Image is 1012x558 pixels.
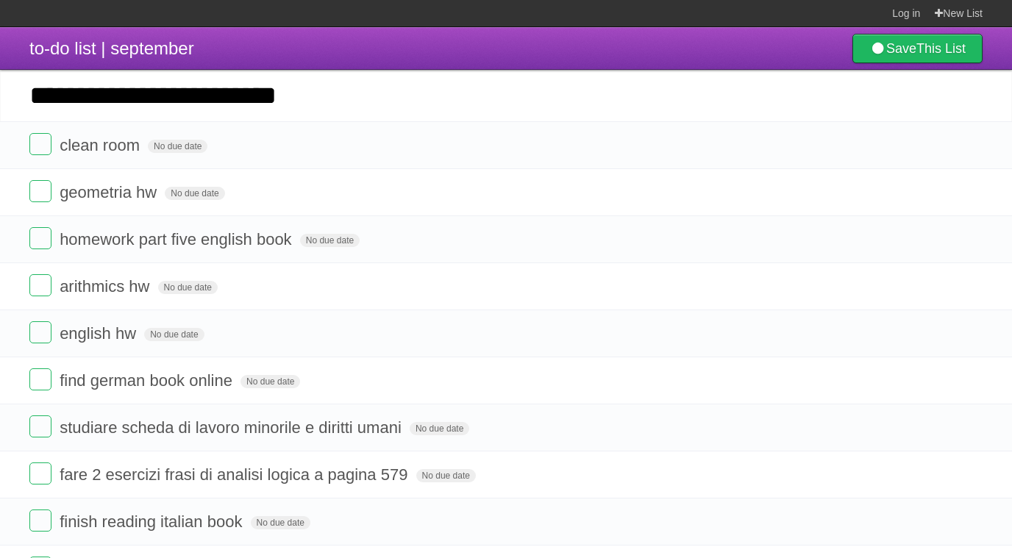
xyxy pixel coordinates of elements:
label: Done [29,180,51,202]
label: Done [29,368,51,390]
span: No due date [416,469,476,482]
label: Done [29,274,51,296]
span: homework part five english book [60,230,296,248]
span: No due date [144,328,204,341]
label: Done [29,227,51,249]
span: to-do list | september [29,38,194,58]
span: fare 2 esercizi frasi di analisi logica a pagina 579 [60,465,411,484]
label: Done [29,509,51,532]
label: Done [29,133,51,155]
span: No due date [148,140,207,153]
a: SaveThis List [852,34,983,63]
span: No due date [410,422,469,435]
span: find german book online [60,371,236,390]
span: No due date [251,516,310,529]
span: No due date [240,375,300,388]
span: english hw [60,324,140,343]
span: No due date [165,187,224,200]
b: This List [916,41,966,56]
span: clean room [60,136,143,154]
span: finish reading italian book [60,512,246,531]
span: geometria hw [60,183,160,201]
label: Done [29,321,51,343]
span: arithmics hw [60,277,153,296]
span: No due date [300,234,360,247]
span: studiare scheda di lavoro minorile e diritti umani [60,418,405,437]
span: No due date [158,281,218,294]
label: Done [29,415,51,437]
label: Done [29,462,51,484]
